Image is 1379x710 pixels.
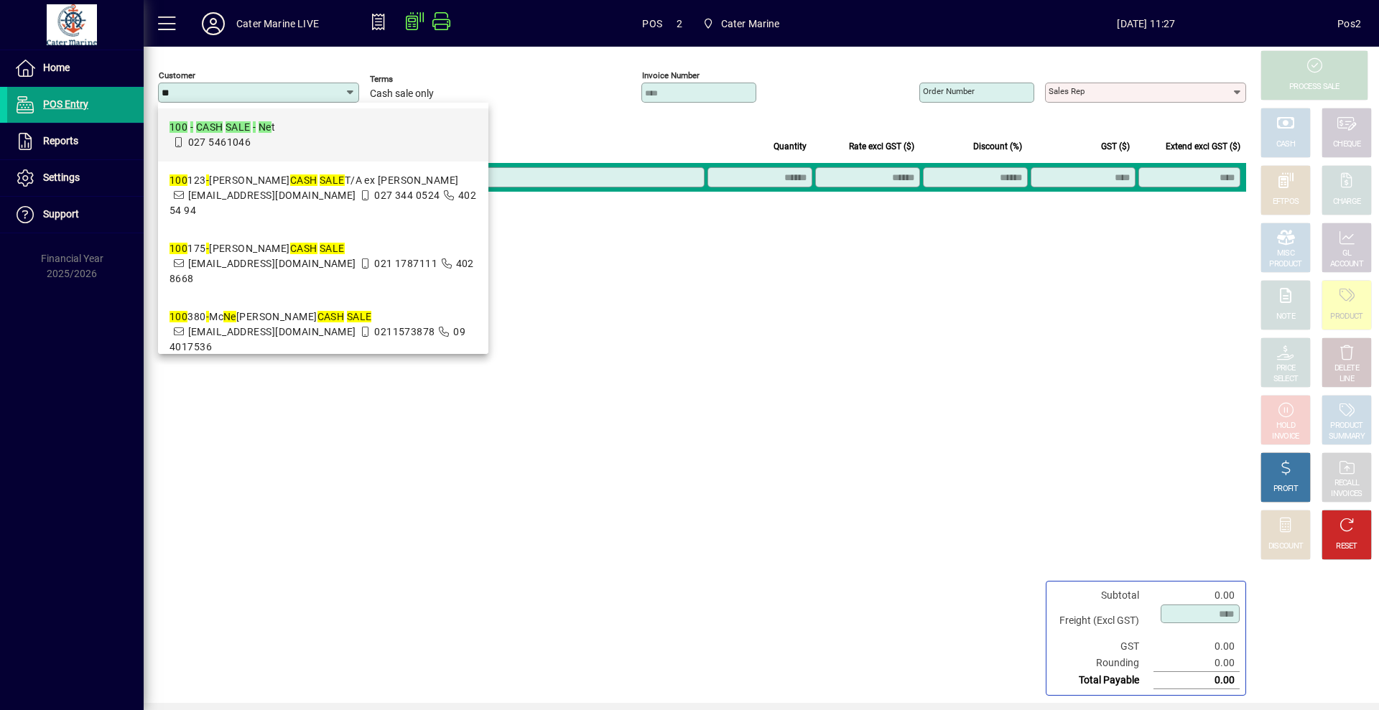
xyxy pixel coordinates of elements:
span: [EMAIL_ADDRESS][DOMAIN_NAME] [188,326,356,337]
div: ACCOUNT [1330,259,1363,270]
a: Settings [7,160,144,196]
em: SALE [347,311,372,322]
div: PROCESS SALE [1289,82,1339,93]
span: POS [642,12,662,35]
div: Cater Marine LIVE [236,12,319,35]
mat-label: Invoice number [642,70,700,80]
span: 027 344 0524 [374,190,440,201]
em: - [206,311,209,322]
em: CASH [196,121,223,133]
span: Support [43,208,79,220]
em: Ne [259,121,271,133]
span: Home [43,62,70,73]
em: 100 [170,243,187,254]
span: 0211573878 [374,326,435,337]
div: CASH [1276,139,1295,150]
div: CHARGE [1333,197,1361,207]
span: GST ($) [1101,139,1130,154]
a: Home [7,50,144,86]
span: Reports [43,135,78,146]
div: LINE [1339,374,1354,385]
div: EFTPOS [1273,197,1299,207]
div: MISC [1277,248,1294,259]
mat-option: 100 - CASH SALE - Net [158,108,488,162]
td: Freight (Excl GST) [1052,604,1153,638]
div: PRODUCT [1330,312,1362,322]
em: - [253,121,256,133]
span: Extend excl GST ($) [1166,139,1240,154]
span: Rate excl GST ($) [849,139,914,154]
div: PRODUCT [1330,421,1362,431]
span: Cater Marine [697,11,786,37]
em: SALE [320,174,345,186]
em: - [206,243,209,254]
div: PROFIT [1273,484,1298,495]
a: Reports [7,123,144,159]
em: SALE [320,243,345,254]
td: 0.00 [1153,638,1240,655]
mat-option: 100380 - McNeilly, Peter CASH SALE [158,298,488,366]
div: SELECT [1273,374,1299,385]
div: SUMMARY [1329,431,1365,442]
em: 100 [170,174,187,186]
div: RESET [1336,541,1357,552]
div: 175 [PERSON_NAME] [170,241,477,256]
span: [EMAIL_ADDRESS][DOMAIN_NAME] [188,258,356,269]
span: POS Entry [43,98,88,110]
div: DISCOUNT [1268,541,1303,552]
div: CHEQUE [1333,139,1360,150]
span: Terms [370,75,456,84]
td: Total Payable [1052,672,1153,689]
span: 2 [677,12,682,35]
mat-option: 100123 - Andrew Smith CASH SALE T/A ex Sherilee [158,162,488,230]
div: GL [1342,248,1352,259]
mat-label: Customer [159,70,195,80]
div: Pos2 [1337,12,1361,35]
span: Discount (%) [973,139,1022,154]
em: SALE [226,121,251,133]
span: [DATE] 11:27 [955,12,1338,35]
td: Rounding [1052,655,1153,672]
div: INVOICES [1331,489,1362,500]
em: CASH [290,243,317,254]
div: INVOICE [1272,431,1299,442]
div: PRICE [1276,363,1296,374]
div: HOLD [1276,421,1295,431]
mat-label: Order number [923,86,975,96]
em: 100 [170,311,187,322]
div: PRODUCT [1269,259,1301,270]
td: 0.00 [1153,587,1240,604]
span: 021 1787111 [374,258,437,269]
span: Cash sale only [370,88,434,100]
button: Profile [190,11,236,37]
div: RECALL [1334,478,1360,489]
div: t [170,120,275,135]
div: NOTE [1276,312,1295,322]
span: Settings [43,172,80,183]
div: 123 [PERSON_NAME] T/A ex [PERSON_NAME] [170,173,477,188]
td: Subtotal [1052,587,1153,604]
em: CASH [317,311,345,322]
em: CASH [290,174,317,186]
div: 380 Mc [PERSON_NAME] [170,309,477,324]
em: 100 [170,121,187,133]
em: - [190,121,193,133]
span: Quantity [774,139,807,154]
span: Cater Marine [721,12,780,35]
em: Ne [223,311,236,322]
a: Support [7,197,144,233]
mat-option: 100175 - Bob Goodwin CASH SALE [158,230,488,298]
td: GST [1052,638,1153,655]
td: 0.00 [1153,672,1240,689]
div: DELETE [1334,363,1359,374]
td: 0.00 [1153,655,1240,672]
span: [EMAIL_ADDRESS][DOMAIN_NAME] [188,190,356,201]
span: 027 5461046 [188,136,251,148]
em: - [206,174,209,186]
mat-label: Sales rep [1049,86,1085,96]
